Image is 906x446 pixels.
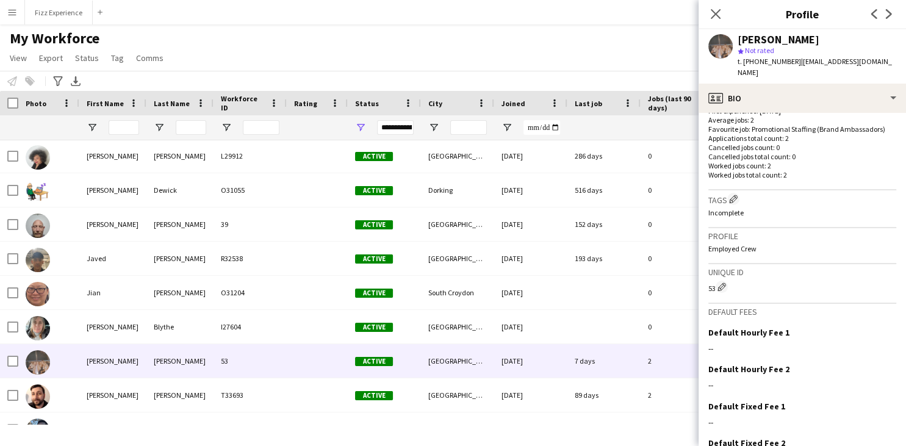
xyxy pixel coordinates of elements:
[567,139,641,173] div: 286 days
[494,173,567,207] div: [DATE]
[26,350,50,375] img: Jody Gemmell
[355,122,366,133] button: Open Filter Menu
[39,52,63,63] span: Export
[494,310,567,343] div: [DATE]
[131,50,168,66] a: Comms
[641,412,720,446] div: 0
[428,99,442,108] span: City
[75,52,99,63] span: Status
[214,173,287,207] div: O31055
[136,52,164,63] span: Comms
[176,120,206,135] input: Last Name Filter Input
[79,276,146,309] div: Jian
[502,122,512,133] button: Open Filter Menu
[26,99,46,108] span: Photo
[26,316,50,340] img: Joanne Blythe
[79,139,146,173] div: [PERSON_NAME]
[154,122,165,133] button: Open Filter Menu
[708,152,896,161] p: Cancelled jobs total count: 0
[421,344,494,378] div: [GEOGRAPHIC_DATA]
[745,46,774,55] span: Not rated
[428,122,439,133] button: Open Filter Menu
[708,208,896,217] p: Incomplete
[738,57,801,66] span: t. [PHONE_NUMBER]
[214,310,287,343] div: I27604
[494,412,567,446] div: [DATE]
[708,379,896,390] div: --
[421,378,494,412] div: [GEOGRAPHIC_DATA]
[221,122,232,133] button: Open Filter Menu
[641,242,720,275] div: 0
[567,378,641,412] div: 89 days
[355,391,393,400] span: Active
[708,364,789,375] h3: Default Hourly Fee 2
[641,207,720,241] div: 0
[421,310,494,343] div: [GEOGRAPHIC_DATA]
[214,139,287,173] div: L29912
[421,173,494,207] div: Dorking
[708,124,896,134] p: Favourite job: Promotional Staffing (Brand Ambassadors)
[154,99,190,108] span: Last Name
[146,276,214,309] div: [PERSON_NAME]
[26,214,50,238] img: Jason Beattie
[79,207,146,241] div: [PERSON_NAME]
[494,344,567,378] div: [DATE]
[146,412,214,446] div: Ale
[523,120,560,135] input: Joined Filter Input
[355,152,393,161] span: Active
[214,344,287,378] div: 53
[294,99,317,108] span: Rating
[708,115,896,124] p: Average jobs: 2
[708,401,785,412] h3: Default Fixed Fee 1
[708,281,896,293] div: 53
[708,327,789,338] h3: Default Hourly Fee 1
[10,52,27,63] span: View
[494,207,567,241] div: [DATE]
[641,378,720,412] div: 2
[641,344,720,378] div: 2
[421,412,494,446] div: [GEOGRAPHIC_DATA]
[421,276,494,309] div: South Croydon
[708,143,896,152] p: Cancelled jobs count: 0
[355,254,393,264] span: Active
[221,94,265,112] span: Workforce ID
[79,242,146,275] div: Javed
[355,289,393,298] span: Active
[708,231,896,242] h3: Profile
[214,276,287,309] div: O31204
[146,207,214,241] div: [PERSON_NAME]
[567,412,641,446] div: 139 days
[699,6,906,22] h3: Profile
[708,170,896,179] p: Worked jobs total count: 2
[214,242,287,275] div: R32538
[738,34,819,45] div: [PERSON_NAME]
[494,242,567,275] div: [DATE]
[494,276,567,309] div: [DATE]
[708,244,896,253] p: Employed Crew
[146,310,214,343] div: Blythe
[70,50,104,66] a: Status
[708,306,896,317] h3: Default fees
[355,357,393,366] span: Active
[146,173,214,207] div: Dewick
[641,276,720,309] div: 0
[641,310,720,343] div: 0
[5,50,32,66] a: View
[708,193,896,206] h3: Tags
[26,145,50,170] img: Jacqueline Ogunyemi Zuniga
[146,242,214,275] div: [PERSON_NAME]
[708,417,896,428] div: --
[87,122,98,133] button: Open Filter Menu
[421,207,494,241] div: [GEOGRAPHIC_DATA]
[567,207,641,241] div: 152 days
[355,99,379,108] span: Status
[146,344,214,378] div: [PERSON_NAME]
[79,173,146,207] div: [PERSON_NAME]
[25,1,93,24] button: Fizz Experience
[26,248,50,272] img: Javed Ahmed
[708,343,896,354] div: --
[355,186,393,195] span: Active
[34,50,68,66] a: Export
[421,242,494,275] div: [GEOGRAPHIC_DATA]
[648,94,698,112] span: Jobs (last 90 days)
